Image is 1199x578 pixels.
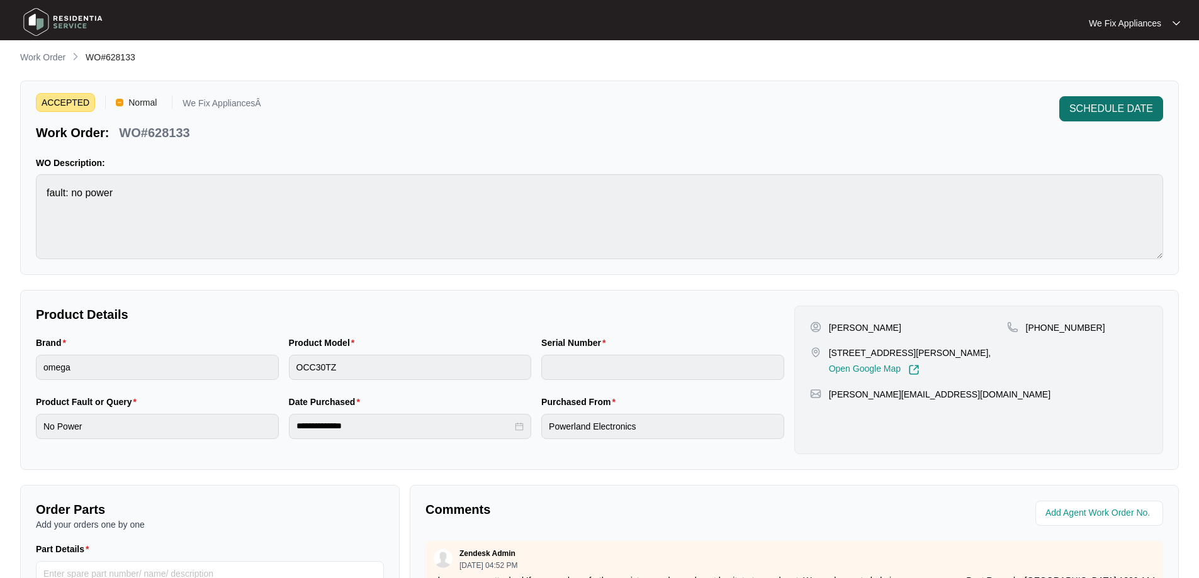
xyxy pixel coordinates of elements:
p: Add your orders one by one [36,518,384,531]
input: Product Model [289,355,532,380]
label: Serial Number [541,336,611,349]
p: We Fix AppliancesÂ [183,99,261,112]
p: We Fix Appliances [1089,17,1161,30]
img: user-pin [810,321,821,333]
span: ACCEPTED [36,93,95,112]
p: Comments [425,501,785,518]
img: map-pin [810,388,821,399]
label: Product Model [289,336,360,349]
input: Product Fault or Query [36,414,279,439]
label: Product Fault or Query [36,396,142,408]
img: dropdown arrow [1173,20,1180,26]
img: Vercel Logo [116,99,123,106]
input: Brand [36,355,279,380]
span: WO#628133 [86,52,135,62]
span: Normal [123,93,162,112]
p: WO Description: [36,157,1163,169]
p: [STREET_ADDRESS][PERSON_NAME], [829,347,991,359]
p: [PERSON_NAME] [829,321,901,334]
input: Add Agent Work Order No. [1045,506,1156,521]
img: user.svg [434,549,453,568]
p: [DATE] 04:52 PM [459,562,517,569]
input: Date Purchased [296,420,513,433]
img: map-pin [810,347,821,358]
input: Serial Number [541,355,784,380]
a: Work Order [18,51,68,65]
label: Purchased From [541,396,621,408]
label: Date Purchased [289,396,365,408]
p: [PHONE_NUMBER] [1026,321,1105,334]
p: WO#628133 [119,124,189,142]
label: Part Details [36,543,94,555]
img: residentia service logo [19,3,107,41]
label: Brand [36,336,71,349]
img: chevron-right [70,52,81,62]
img: Link-External [908,364,920,375]
a: Open Google Map [829,364,920,375]
p: Work Order: [36,124,109,142]
p: [PERSON_NAME][EMAIL_ADDRESS][DOMAIN_NAME] [829,388,1050,401]
p: Zendesk Admin [459,548,515,559]
img: map-pin [1007,321,1018,333]
p: Product Details [36,306,784,323]
span: SCHEDULE DATE [1069,101,1153,116]
p: Order Parts [36,501,384,518]
input: Purchased From [541,414,784,439]
textarea: fault: no power [36,174,1163,259]
button: SCHEDULE DATE [1059,96,1163,121]
p: Work Order [20,51,65,64]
